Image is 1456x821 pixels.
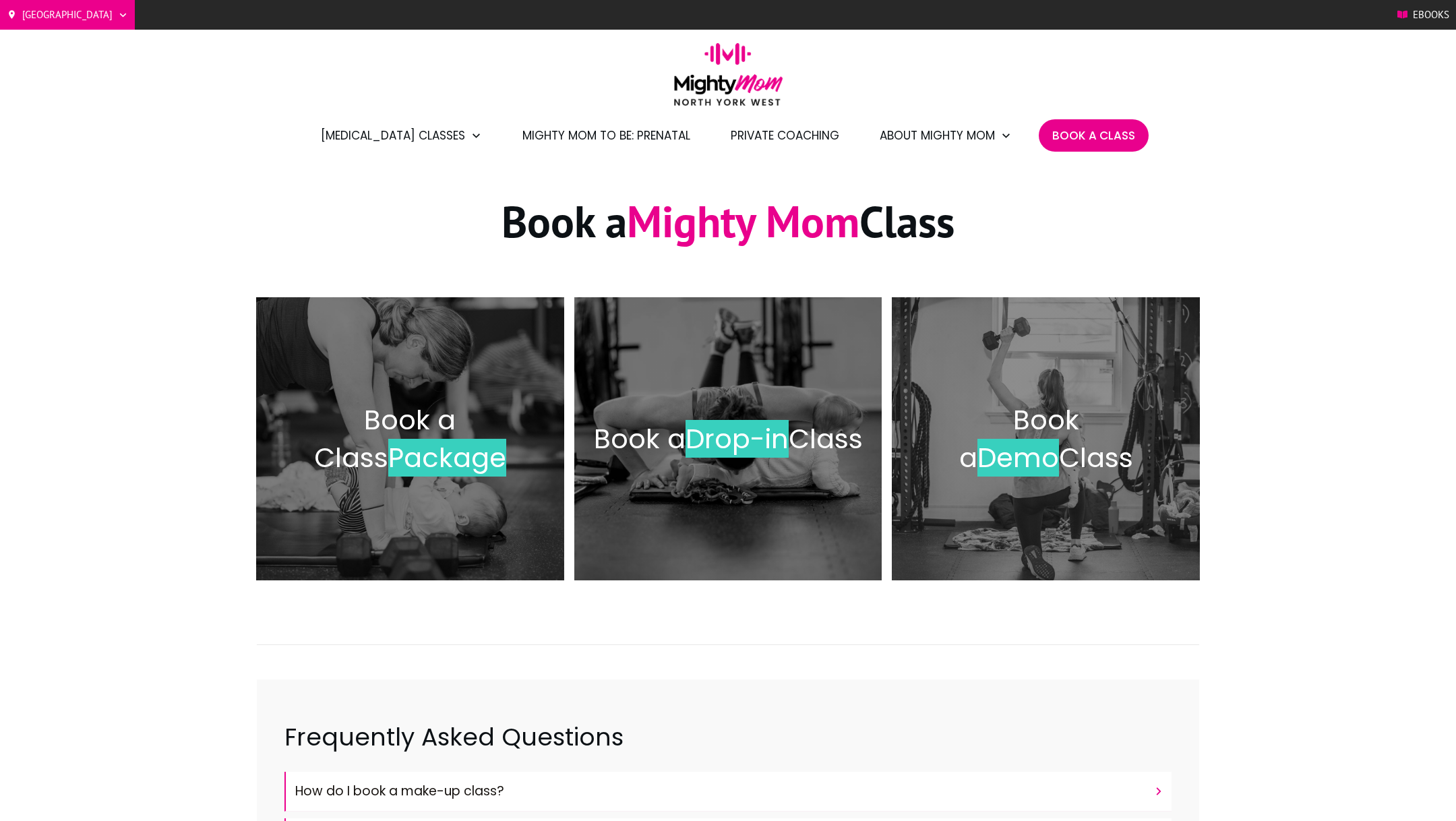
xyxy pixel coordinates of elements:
[1397,5,1449,25] a: Ebooks
[1052,124,1135,147] a: Book A Class
[1413,5,1449,25] span: Ebooks
[22,5,113,25] span: [GEOGRAPHIC_DATA]
[295,779,1147,804] h4: How do I book a make-up class?
[588,420,868,458] h2: Book a Class
[959,401,1079,477] span: Book a
[880,124,995,147] span: About Mighty Mom
[522,124,690,147] a: Mighty Mom to Be: Prenatal
[314,401,456,477] span: Book a Class
[1059,439,1133,477] span: Class
[321,124,482,147] a: [MEDICAL_DATA] Classes
[257,193,1199,266] h1: Book a Class
[880,124,1012,147] a: About Mighty Mom
[977,439,1059,477] span: Demo
[388,439,506,477] span: Package
[284,721,1172,770] h2: Frequently Asked Questions
[7,5,128,25] a: [GEOGRAPHIC_DATA]
[731,124,839,147] a: Private Coaching
[321,124,465,147] span: [MEDICAL_DATA] Classes
[686,420,789,458] span: Drop-in
[627,193,859,249] span: Mighty Mom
